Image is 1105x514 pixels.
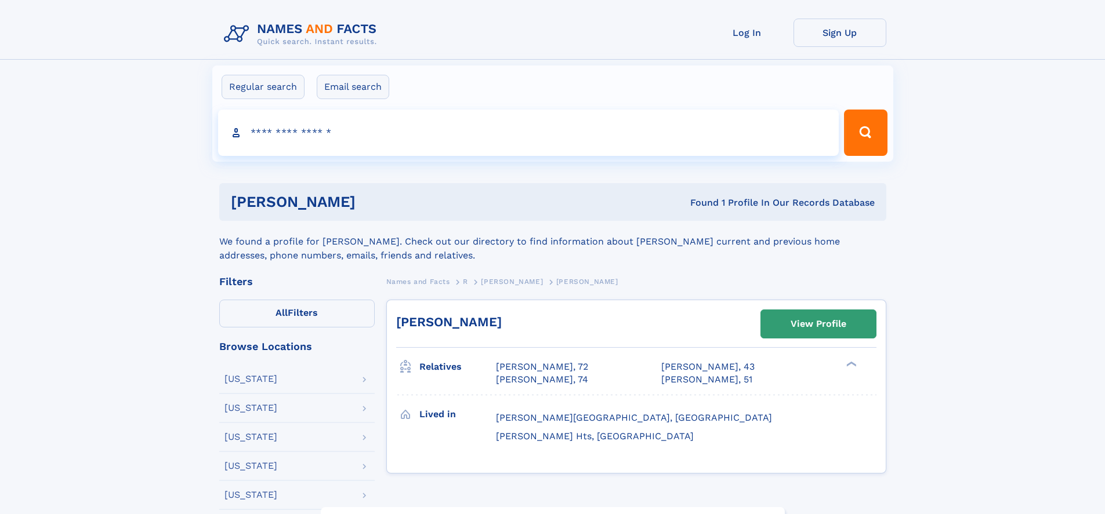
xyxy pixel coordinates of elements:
label: Filters [219,300,375,327]
a: Sign Up [794,19,886,47]
a: [PERSON_NAME], 72 [496,360,588,373]
div: [US_STATE] [224,403,277,413]
div: [US_STATE] [224,374,277,384]
a: [PERSON_NAME] [396,315,502,329]
a: View Profile [761,310,876,338]
span: [PERSON_NAME] [481,278,543,286]
div: Filters [219,276,375,287]
input: search input [218,110,839,156]
a: [PERSON_NAME] [481,274,543,289]
div: Browse Locations [219,341,375,352]
a: [PERSON_NAME], 74 [496,373,588,386]
div: [US_STATE] [224,461,277,471]
span: All [276,307,288,318]
a: Names and Facts [386,274,450,289]
a: Log In [701,19,794,47]
span: [PERSON_NAME] [556,278,618,286]
img: Logo Names and Facts [219,19,386,50]
h3: Lived in [419,404,496,424]
div: Found 1 Profile In Our Records Database [523,196,875,209]
span: [PERSON_NAME] Hts, [GEOGRAPHIC_DATA] [496,431,694,442]
span: R [463,278,468,286]
h3: Relatives [419,357,496,377]
div: [US_STATE] [224,432,277,442]
h1: [PERSON_NAME] [231,195,523,209]
label: Email search [317,75,389,99]
div: We found a profile for [PERSON_NAME]. Check out our directory to find information about [PERSON_N... [219,221,886,263]
div: ❯ [843,360,857,368]
div: [US_STATE] [224,490,277,500]
div: View Profile [791,311,846,337]
a: [PERSON_NAME], 51 [661,373,752,386]
button: Search Button [844,110,887,156]
span: [PERSON_NAME][GEOGRAPHIC_DATA], [GEOGRAPHIC_DATA] [496,412,772,423]
label: Regular search [222,75,305,99]
a: R [463,274,468,289]
a: [PERSON_NAME], 43 [661,360,755,373]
